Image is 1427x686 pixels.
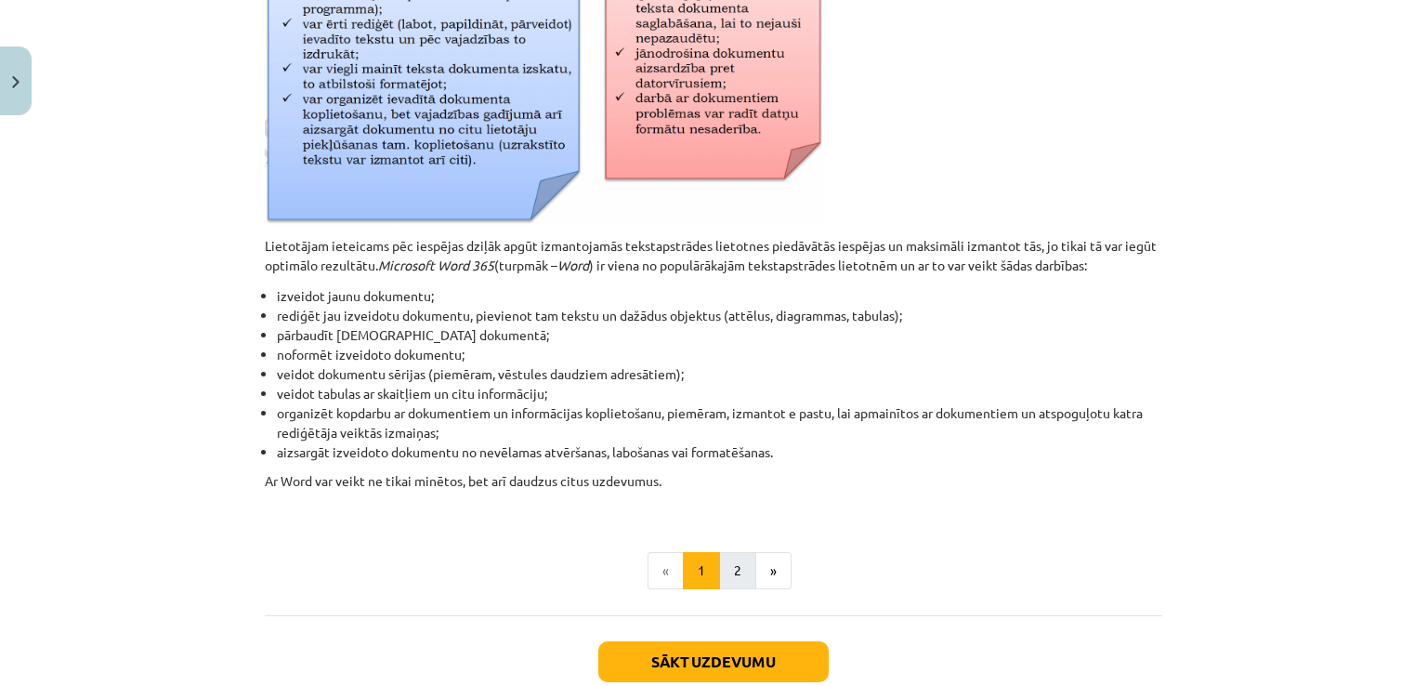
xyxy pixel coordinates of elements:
[277,286,1162,306] li: izveidot jaunu dokumentu;
[277,442,1162,462] li: aizsargāt izveidoto dokumentu no nevēlamas atvēršanas, labošanas vai formatēšanas.
[683,552,720,589] button: 1
[277,403,1162,442] li: organizēt kopdarbu ar dokumentiem un informācijas koplietošanu, piemēram, izmantot e pastu, lai a...
[265,471,1162,510] p: Ar Word var veikt ne tikai minētos, bet arī daudzus citus uzdevumus.
[557,257,589,273] i: Word
[719,552,756,589] button: 2
[277,364,1162,384] li: veidot dokumentu sērijas (piemēram, vēstules daudziem adresātiem);
[378,257,494,273] i: Microsoft Word 365
[277,384,1162,403] li: veidot tabulas ar skaitļiem un citu informāciju;
[12,76,20,88] img: icon-close-lesson-0947bae3869378f0d4975bcd49f059093ad1ed9edebbc8119c70593378902aed.svg
[598,641,829,682] button: Sākt uzdevumu
[277,345,1162,364] li: noformēt izveidoto dokumentu;
[265,236,1162,275] p: Lietotājam ieteicams pēc iespējas dziļāk apgūt izmantojamās tekstapstrādes lietotnes piedāvātās i...
[755,552,792,589] button: »
[277,306,1162,325] li: rediģēt jau izveidotu dokumentu, pievienot tam tekstu un dažādus objektus (attēlus, diagrammas, t...
[277,325,1162,345] li: pārbaudīt [DEMOGRAPHIC_DATA] dokumentā;
[265,552,1162,589] nav: Page navigation example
